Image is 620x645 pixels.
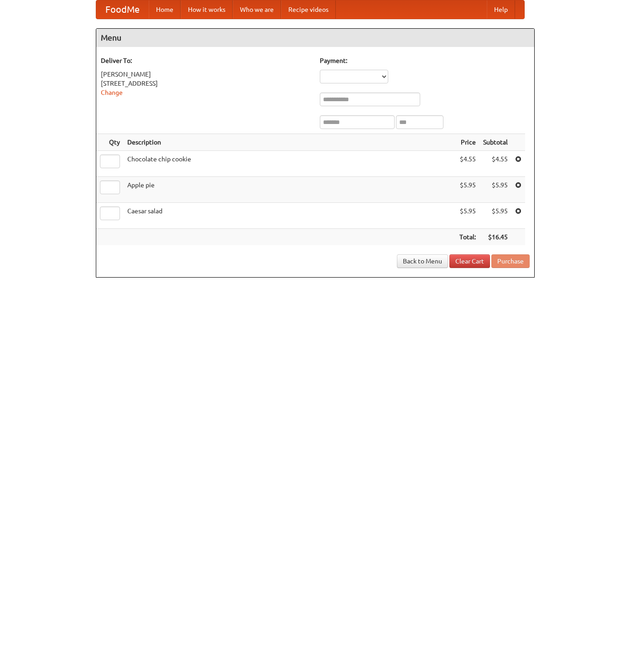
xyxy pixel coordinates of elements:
[233,0,281,19] a: Who we are
[397,254,448,268] a: Back to Menu
[181,0,233,19] a: How it works
[124,203,456,229] td: Caesar salad
[101,56,311,65] h5: Deliver To:
[124,177,456,203] td: Apple pie
[101,70,311,79] div: [PERSON_NAME]
[456,177,479,203] td: $5.95
[456,203,479,229] td: $5.95
[124,134,456,151] th: Description
[479,134,511,151] th: Subtotal
[101,79,311,88] div: [STREET_ADDRESS]
[96,29,534,47] h4: Menu
[449,254,490,268] a: Clear Cart
[479,203,511,229] td: $5.95
[281,0,336,19] a: Recipe videos
[479,151,511,177] td: $4.55
[320,56,530,65] h5: Payment:
[456,151,479,177] td: $4.55
[124,151,456,177] td: Chocolate chip cookie
[479,177,511,203] td: $5.95
[456,134,479,151] th: Price
[487,0,515,19] a: Help
[479,229,511,246] th: $16.45
[96,134,124,151] th: Qty
[96,0,149,19] a: FoodMe
[491,254,530,268] button: Purchase
[456,229,479,246] th: Total:
[149,0,181,19] a: Home
[101,89,123,96] a: Change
